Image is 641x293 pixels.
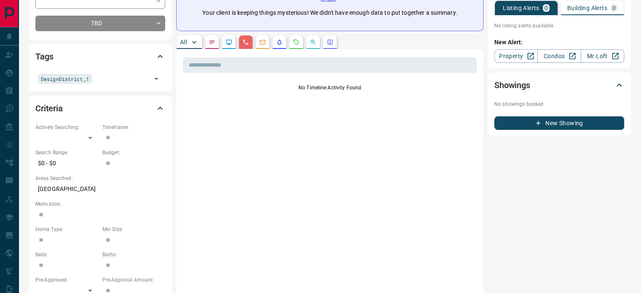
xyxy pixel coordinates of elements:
a: Property [494,49,538,63]
a: Mr.Loft [581,49,624,63]
svg: Calls [242,39,249,46]
svg: Lead Browsing Activity [225,39,232,46]
button: Open [150,73,162,85]
p: No listing alerts available [494,22,624,30]
p: 0 [612,5,616,11]
h2: Criteria [35,102,63,115]
p: Actively Searching: [35,124,98,131]
p: Baths: [102,251,165,258]
div: Criteria [35,98,165,118]
svg: Requests [293,39,300,46]
p: No showings booked [494,100,624,108]
p: Min Size: [102,226,165,233]
div: Tags [35,46,165,67]
h2: Showings [494,78,530,92]
p: All [180,39,187,45]
p: Pre-Approval Amount: [102,276,165,284]
p: Your client is keeping things mysterious! We didn't have enough data to put together a summary. [202,8,457,17]
p: No Timeline Activity Found [183,84,477,91]
p: 0 [544,5,548,11]
p: Listing Alerts [503,5,539,11]
p: $0 - $0 [35,156,98,170]
p: Timeframe: [102,124,165,131]
svg: Agent Actions [327,39,333,46]
p: [GEOGRAPHIC_DATA] [35,182,165,196]
svg: Emails [259,39,266,46]
span: DesignDistrict_1 [41,75,89,83]
div: Showings [494,75,624,95]
p: Budget: [102,149,165,156]
svg: Notes [209,39,215,46]
p: New Alert: [494,38,624,47]
a: Condos [537,49,581,63]
p: Areas Searched: [35,175,165,182]
p: Search Range: [35,149,98,156]
p: Beds: [35,251,98,258]
p: Pre-Approved: [35,276,98,284]
p: Motivation: [35,200,165,208]
div: TBD [35,16,165,31]
svg: Opportunities [310,39,316,46]
svg: Listing Alerts [276,39,283,46]
p: Home Type: [35,226,98,233]
button: New Showing [494,116,624,130]
h2: Tags [35,50,53,63]
p: Building Alerts [567,5,607,11]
